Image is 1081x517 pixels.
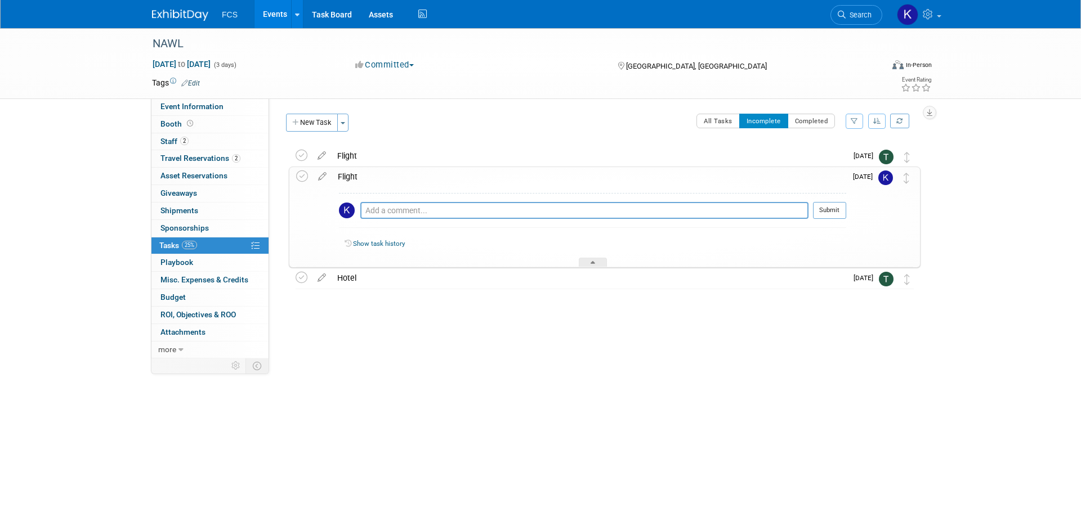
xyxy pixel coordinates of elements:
[312,172,332,182] a: edit
[151,237,269,254] a: Tasks25%
[901,77,931,83] div: Event Rating
[160,258,193,267] span: Playbook
[160,154,240,163] span: Travel Reservations
[854,152,879,160] span: [DATE]
[897,4,918,25] img: Kevin barnes
[892,60,904,69] img: Format-Inperson.png
[246,358,269,373] td: Toggle Event Tabs
[232,154,240,163] span: 2
[151,98,269,115] a: Event Information
[788,114,836,128] button: Completed
[151,307,269,323] a: ROI, Objectives & ROO
[160,206,198,215] span: Shipments
[160,327,206,336] span: Attachments
[160,102,224,111] span: Event Information
[332,146,847,165] div: Flight
[151,168,269,185] a: Asset Reservations
[180,137,189,145] span: 2
[185,119,195,128] span: Booth not reserved yet
[739,114,788,128] button: Incomplete
[351,59,418,71] button: Committed
[879,272,894,286] img: Tommy Raye
[160,171,227,180] span: Asset Reservations
[151,150,269,167] a: Travel Reservations2
[286,114,338,132] button: New Task
[904,173,909,183] i: Move task
[222,10,238,19] span: FCS
[160,188,197,197] span: Giveaways
[152,59,211,69] span: [DATE] [DATE]
[151,254,269,271] a: Playbook
[312,273,332,283] a: edit
[160,275,248,284] span: Misc. Expenses & Credits
[160,223,209,232] span: Sponsorships
[890,114,909,128] a: Refresh
[853,173,878,181] span: [DATE]
[830,5,882,25] a: Search
[626,62,767,70] span: [GEOGRAPHIC_DATA], [GEOGRAPHIC_DATA]
[160,310,236,319] span: ROI, Objectives & ROO
[160,137,189,146] span: Staff
[854,274,879,282] span: [DATE]
[151,272,269,289] a: Misc. Expenses & Credits
[159,241,197,250] span: Tasks
[846,11,872,19] span: Search
[182,241,197,249] span: 25%
[312,151,332,161] a: edit
[151,133,269,150] a: Staff2
[158,345,176,354] span: more
[151,220,269,237] a: Sponsorships
[213,61,236,69] span: (3 days)
[181,79,200,87] a: Edit
[332,167,846,186] div: Flight
[904,274,910,285] i: Move task
[151,116,269,133] a: Booth
[878,170,893,185] img: Kevin barnes
[160,293,186,302] span: Budget
[149,34,865,54] div: NAWL
[905,61,932,69] div: In-Person
[151,341,269,358] a: more
[813,202,846,219] button: Submit
[151,289,269,306] a: Budget
[151,185,269,202] a: Giveaways
[176,60,187,69] span: to
[160,119,195,128] span: Booth
[152,10,208,21] img: ExhibitDay
[816,59,932,75] div: Event Format
[696,114,740,128] button: All Tasks
[151,203,269,219] a: Shipments
[332,268,847,287] div: Hotel
[353,240,405,248] a: Show task history
[151,324,269,341] a: Attachments
[226,358,246,373] td: Personalize Event Tab Strip
[339,203,355,218] img: Kevin barnes
[152,77,200,88] td: Tags
[879,150,894,164] img: Tommy Raye
[904,152,910,163] i: Move task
